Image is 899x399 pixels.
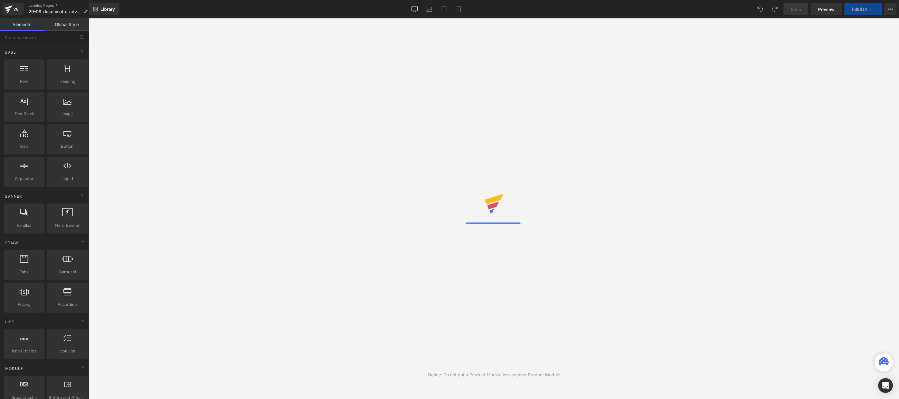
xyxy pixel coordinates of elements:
[49,269,86,275] span: Carousel
[769,3,781,15] button: Redo
[49,78,86,85] span: Heading
[437,3,451,15] a: Tablet
[49,176,86,182] span: Liquid
[49,143,86,150] span: Button
[28,9,81,14] span: 29-08-duschmatte-adv-v2
[6,348,43,354] span: Icon List Hoz
[6,176,43,182] span: Separator
[12,5,20,13] div: v6
[28,3,93,8] a: Landing Pages
[49,348,86,354] span: Icon List
[6,143,43,150] span: Icon
[428,371,560,378] div: Notice: Do not put a Product Module into another Product Module
[5,193,23,199] span: Banner
[852,7,867,12] span: Publish
[101,6,115,12] span: Library
[44,18,89,31] a: Global Style
[811,3,842,15] a: Preview
[89,3,119,15] a: New Library
[49,111,86,117] span: Image
[754,3,766,15] button: Undo
[6,301,43,308] span: Pricing
[407,3,422,15] a: Desktop
[49,301,86,308] span: Accordion
[5,240,20,246] span: Stack
[884,3,897,15] button: More
[5,319,15,325] span: List
[422,3,437,15] a: Laptop
[878,378,893,393] div: Open Intercom Messenger
[6,78,43,85] span: Row
[5,49,17,55] span: Base
[5,366,24,371] span: Module
[451,3,466,15] a: Mobile
[6,269,43,275] span: Tabs
[844,3,882,15] button: Publish
[49,222,86,229] span: Hero Banner
[6,222,43,229] span: Parallax
[791,6,801,13] span: Save
[818,6,835,13] span: Preview
[6,111,43,117] span: Text Block
[2,3,24,15] a: v6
